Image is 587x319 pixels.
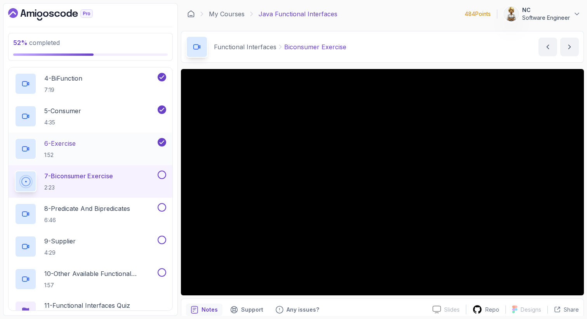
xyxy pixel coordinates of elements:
[44,151,76,159] p: 1:52
[522,14,570,22] p: Software Engineer
[44,106,81,116] p: 5 - Consumer
[287,306,319,314] p: Any issues?
[13,39,28,47] span: 52 %
[181,69,584,295] iframe: 7 - BiConsumer Exercise
[44,171,113,181] p: 7 - Biconsumer Exercise
[13,39,60,47] span: completed
[15,268,166,290] button: 10-Other Available Functional Interfaces1:57
[44,74,82,83] p: 4 - BiFunction
[521,306,541,314] p: Designs
[186,303,222,316] button: notes button
[15,171,166,192] button: 7-Biconsumer Exercise2:23
[15,203,166,225] button: 8-Predicate And Bipredicates6:46
[44,184,113,191] p: 2:23
[284,42,346,52] p: Biconsumer Exercise
[504,7,519,21] img: user profile image
[15,73,166,95] button: 4-BiFunction7:19
[444,306,460,314] p: Slides
[15,105,166,127] button: 5-Consumer4:35
[466,305,505,314] a: Repo
[214,42,276,52] p: Functional Interfaces
[44,119,81,126] p: 4:35
[15,236,166,257] button: 9-Supplier4:29
[522,6,570,14] p: NC
[44,269,156,278] p: 10 - Other Available Functional Interfaces
[187,10,195,18] a: Dashboard
[44,204,130,213] p: 8 - Predicate And Bipredicates
[259,9,337,19] p: Java Functional Interfaces
[271,303,324,316] button: Feedback button
[560,38,579,56] button: next content
[44,236,76,246] p: 9 - Supplier
[547,306,579,314] button: Share
[485,306,499,314] p: Repo
[209,9,245,19] a: My Courses
[44,281,156,289] p: 1:57
[44,216,130,224] p: 6:46
[44,249,76,257] p: 4:29
[465,10,491,18] p: 484 Points
[44,139,76,148] p: 6 - Exercise
[44,86,82,94] p: 7:19
[8,8,111,21] a: Dashboard
[44,301,130,310] p: 11 - Functional Interfaces Quiz
[241,306,263,314] p: Support
[504,6,581,22] button: user profile imageNCSoftware Engineer
[564,306,579,314] p: Share
[201,306,218,314] p: Notes
[226,303,268,316] button: Support button
[15,138,166,160] button: 6-Exercise1:52
[538,38,557,56] button: previous content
